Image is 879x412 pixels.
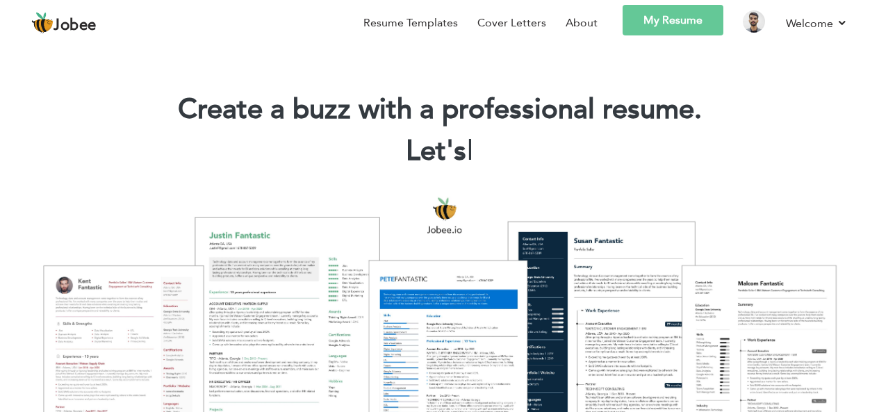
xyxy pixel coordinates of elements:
a: Resume Templates [363,15,458,31]
a: Jobee [31,12,97,34]
img: Profile Img [743,10,765,33]
a: Cover Letters [477,15,546,31]
a: About [566,15,598,31]
img: jobee.io [31,12,54,34]
h1: Create a buzz with a professional resume. [21,92,858,128]
span: | [467,132,473,170]
a: My Resume [623,5,723,35]
span: Jobee [54,18,97,33]
h2: Let's [21,133,858,170]
a: Welcome [786,15,848,32]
